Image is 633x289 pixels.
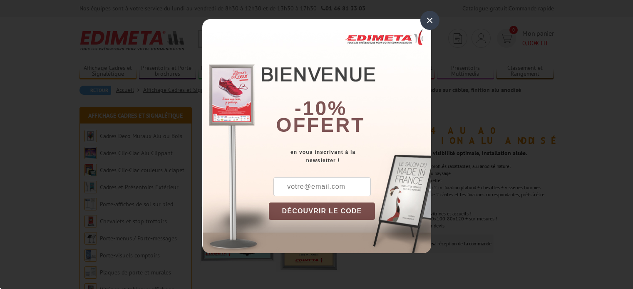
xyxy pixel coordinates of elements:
[420,11,439,30] div: ×
[295,97,347,119] b: -10%
[269,148,431,165] div: en vous inscrivant à la newsletter !
[269,203,375,220] button: DÉCOUVRIR LE CODE
[273,177,371,196] input: votre@email.com
[276,114,365,136] font: offert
